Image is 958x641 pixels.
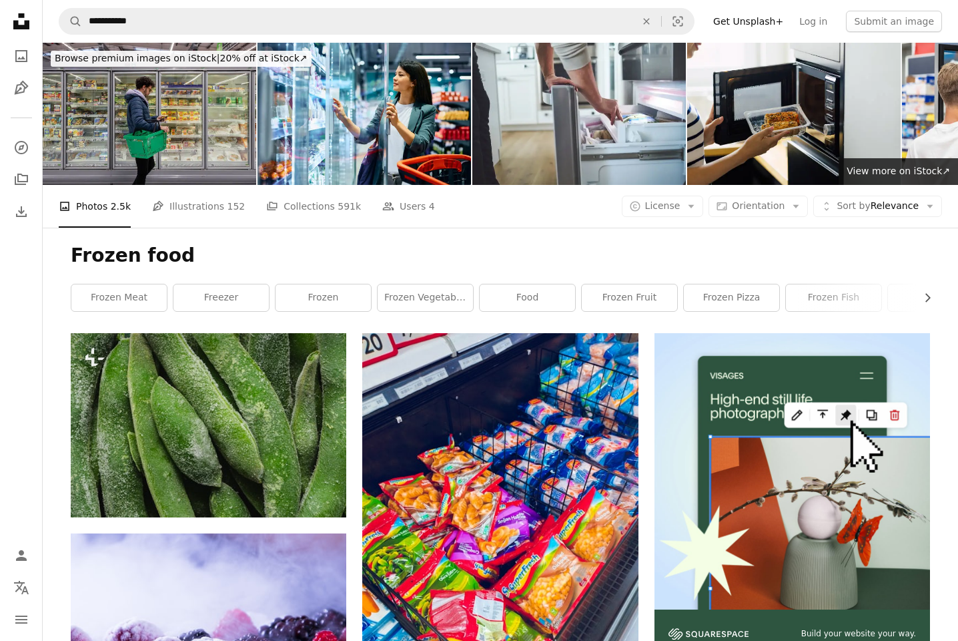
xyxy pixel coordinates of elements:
span: 152 [227,199,246,214]
form: Find visuals sitewide [59,8,694,35]
img: Smiling woman buying groceries at refrigerated section in a supermarket. [258,43,471,185]
button: scroll list to the right [915,284,930,311]
button: Clear [632,9,661,34]
span: Relevance [837,200,919,213]
a: frozen blueberries, raspberries, and blackberries [71,620,346,632]
a: food [480,284,575,311]
button: Orientation [708,196,808,217]
button: Submit an image [846,11,942,32]
span: Orientation [732,200,785,211]
img: file-1606177908946-d1eed1cbe4f5image [668,628,749,640]
a: Log in / Sign up [8,542,35,569]
a: freezer [173,284,269,311]
a: Collections [8,166,35,193]
span: 591k [338,199,361,214]
button: Sort byRelevance [813,196,942,217]
img: A pile of green beans covered in snow [71,333,346,517]
button: Language [8,574,35,601]
span: Sort by [837,200,870,211]
a: Download History [8,198,35,225]
a: frozen pizza [684,284,779,311]
button: Visual search [662,9,694,34]
a: Collections 591k [266,185,361,228]
span: Browse premium images on iStock | [55,53,219,63]
span: 4 [429,199,435,214]
a: frozen [276,284,371,311]
a: Illustrations 152 [152,185,245,228]
button: Search Unsplash [59,9,82,34]
a: Illustrations [8,75,35,101]
h1: Frozen food [71,244,930,268]
a: View more on iStock↗ [839,158,958,185]
span: View more on iStock ↗ [847,166,950,176]
a: frozen fish [786,284,881,311]
img: Anonymous Woman Making a Meal in a Microwave Oven [687,43,901,185]
a: frozen vegetables [378,284,473,311]
button: Menu [8,606,35,633]
img: file-1723602894256-972c108553a7image [654,333,930,609]
a: Users 4 [382,185,435,228]
a: Get Unsplash+ [705,11,791,32]
a: a shelf of food [362,510,638,522]
a: Photos [8,43,35,69]
a: A pile of green beans covered in snow [71,419,346,431]
img: Buying Convenient Food [43,43,256,185]
a: Browse premium images on iStock|20% off at iStock↗ [43,43,320,75]
span: 20% off at iStock ↗ [55,53,308,63]
a: Log in [791,11,835,32]
a: frozen fruit [582,284,677,311]
span: License [645,200,680,211]
img: Unidentifiable male looking in an opened freezer drawer of a refrigerator [472,43,686,185]
a: frozen meat [71,284,167,311]
button: License [622,196,704,217]
a: Explore [8,134,35,161]
span: Build your website your way. [801,628,916,640]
